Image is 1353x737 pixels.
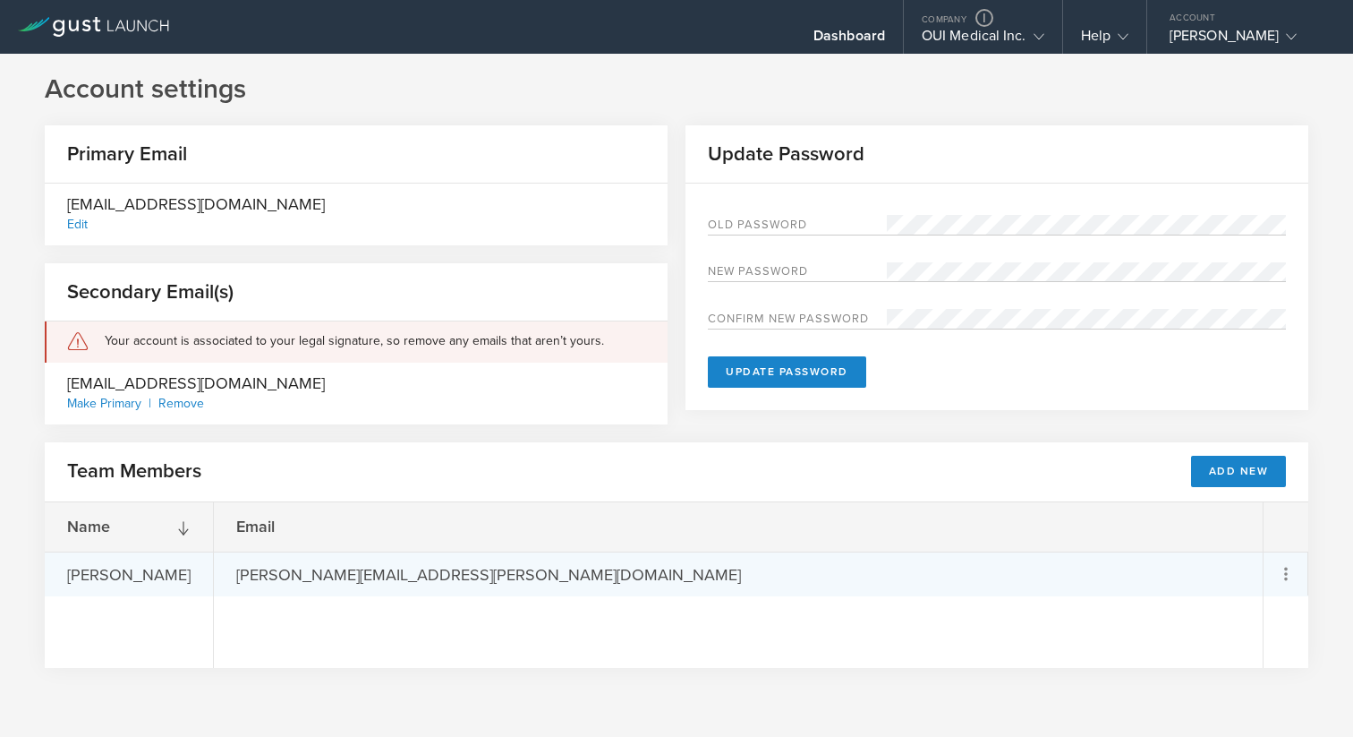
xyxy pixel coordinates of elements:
[1264,651,1353,737] iframe: Chat Widget
[67,458,201,484] h2: Team Members
[1191,456,1287,487] button: Add New
[708,219,887,235] label: Old Password
[214,553,764,596] div: [PERSON_NAME][EMAIL_ADDRESS][PERSON_NAME][DOMAIN_NAME]
[45,141,187,167] h2: Primary Email
[214,502,442,552] div: Email
[708,266,887,281] label: New password
[105,332,645,350] div: Your account is associated to your legal signature, so remove any emails that aren’t yours.
[158,396,204,411] div: Remove
[45,279,234,305] h2: Secondary Email(s)
[67,193,325,236] div: [EMAIL_ADDRESS][DOMAIN_NAME]
[45,72,1308,107] h1: Account settings
[813,27,885,54] div: Dashboard
[1081,27,1128,54] div: Help
[1170,27,1322,54] div: [PERSON_NAME]
[45,502,213,552] div: Name
[685,141,864,167] h2: Update Password
[922,27,1044,54] div: OUI Medical Inc.
[67,372,325,416] div: [EMAIL_ADDRESS][DOMAIN_NAME]
[708,313,887,329] label: Confirm new password
[45,553,213,596] div: [PERSON_NAME]
[708,356,866,388] button: Update Password
[67,396,158,411] div: Make Primary
[67,217,88,232] div: Edit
